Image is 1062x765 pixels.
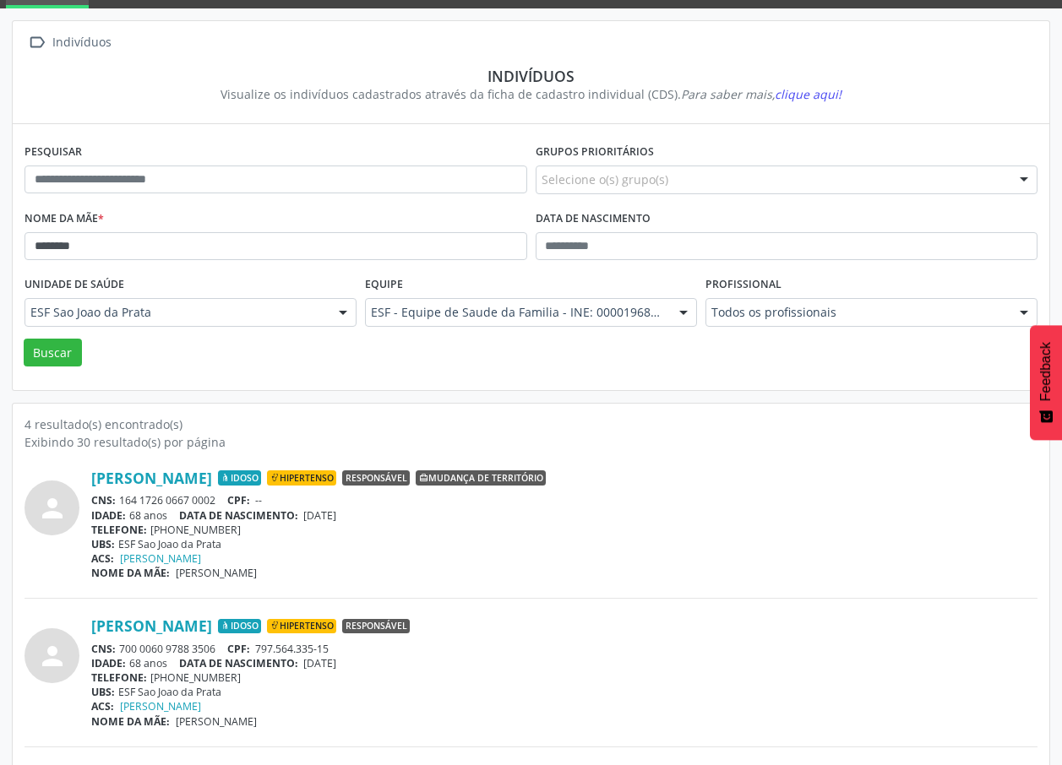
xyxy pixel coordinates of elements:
span: TELEFONE: [91,670,147,685]
span: [DATE] [303,656,336,670]
span: [PERSON_NAME] [176,714,257,729]
label: Equipe [365,272,403,298]
div: 68 anos [91,656,1037,670]
label: Data de nascimento [536,206,651,232]
span: Mudança de território [416,470,546,486]
div: Visualize os indivíduos cadastrados através da ficha de cadastro individual (CDS). [36,85,1026,103]
div: Exibindo 30 resultado(s) por página [25,433,1037,451]
span: UBS: [91,685,115,699]
span: Responsável [342,470,410,486]
span: Responsável [342,619,410,634]
span: Hipertenso [267,619,336,634]
div: Indivíduos [36,67,1026,85]
label: Unidade de saúde [25,272,124,298]
span: ESF - Equipe de Saude da Familia - INE: 0000196827 [371,304,662,321]
span: CPF: [227,642,250,656]
div: 4 resultado(s) encontrado(s) [25,415,1037,433]
label: Pesquisar [25,139,82,165]
span: CNS: [91,642,116,656]
span: DATA DE NASCIMENTO: [179,508,298,523]
div: 700 0060 9788 3506 [91,642,1037,656]
span: clique aqui! [775,86,841,102]
div: Indivíduos [49,30,114,55]
span: ACS: [91,699,114,713]
span: IDADE: [91,656,126,670]
span: CNS: [91,493,116,507]
button: Buscar [24,339,82,367]
div: 164 1726 0667 0002 [91,493,1037,507]
span: Feedback [1038,342,1054,401]
span: Selecione o(s) grupo(s) [542,171,668,188]
div: [PHONE_NUMBER] [91,523,1037,537]
i:  [25,30,49,55]
span: -- [255,493,262,507]
span: Idoso [218,619,261,634]
a: [PERSON_NAME] [120,699,201,713]
i: Para saber mais, [681,86,841,102]
span: UBS: [91,537,115,551]
span: Idoso [218,470,261,486]
a: [PERSON_NAME] [91,616,212,635]
span: TELEFONE: [91,523,147,537]
span: ESF Sao Joao da Prata [30,304,322,321]
span: [DATE] [303,508,336,523]
div: [PHONE_NUMBER] [91,670,1037,685]
span: ACS: [91,551,114,566]
span: NOME DA MÃE: [91,714,170,729]
i: person [37,493,68,524]
button: Feedback - Mostrar pesquisa [1030,325,1062,440]
span: DATA DE NASCIMENTO: [179,656,298,670]
span: [PERSON_NAME] [176,566,257,580]
span: IDADE: [91,508,126,523]
span: Hipertenso [267,470,336,486]
label: Nome da mãe [25,206,104,232]
i: person [37,641,68,671]
div: ESF Sao Joao da Prata [91,685,1037,699]
label: Grupos prioritários [536,139,654,165]
span: NOME DA MÃE: [91,566,170,580]
span: CPF: [227,493,250,507]
div: ESF Sao Joao da Prata [91,537,1037,551]
span: 797.564.335-15 [255,642,329,656]
div: 68 anos [91,508,1037,523]
span: Todos os profissionais [711,304,1003,321]
a: [PERSON_NAME] [91,469,212,487]
a: [PERSON_NAME] [120,551,201,566]
label: Profissional [705,272,782,298]
a:  Indivíduos [25,30,114,55]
